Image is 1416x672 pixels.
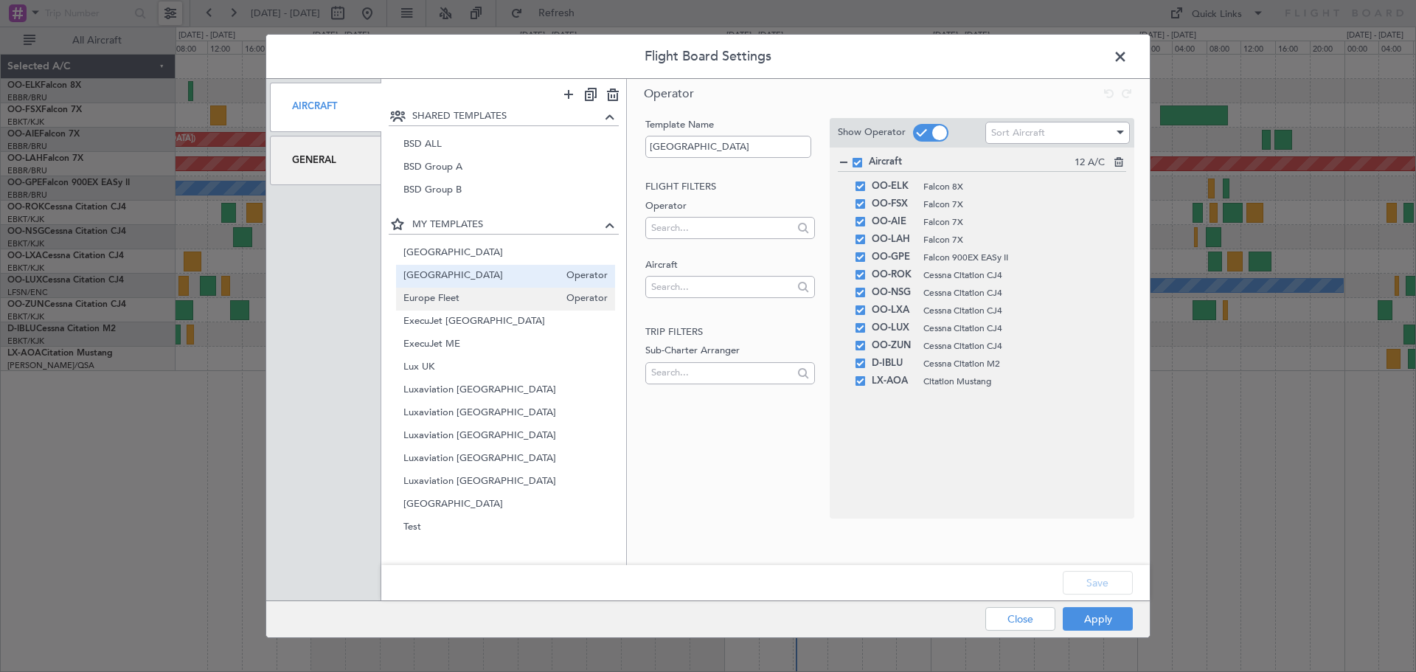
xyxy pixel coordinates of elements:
[991,126,1045,139] span: Sort Aircraft
[923,322,1112,335] span: Cessna Citation CJ4
[872,195,916,213] span: OO-FSX
[403,429,608,444] span: Luxaviation [GEOGRAPHIC_DATA]
[403,160,608,176] span: BSD Group A
[872,373,916,390] span: LX-AOA
[270,83,381,132] div: Aircraft
[923,251,1112,264] span: Falcon 900EX EASy II
[651,217,792,239] input: Search...
[403,360,608,375] span: Lux UK
[872,178,916,195] span: OO-ELK
[403,291,560,307] span: Europe Fleet
[651,276,792,298] input: Search...
[403,497,608,513] span: [GEOGRAPHIC_DATA]
[923,233,1112,246] span: Falcon 7X
[412,109,602,124] span: SHARED TEMPLATES
[923,375,1112,388] span: Citation Mustang
[1075,156,1105,170] span: 12 A/C
[872,355,916,373] span: D-IBLU
[270,136,381,185] div: General
[923,304,1112,317] span: Cessna Citation CJ4
[923,180,1112,193] span: Falcon 8X
[838,125,906,140] label: Show Operator
[559,291,608,307] span: Operator
[645,344,814,358] label: Sub-Charter Arranger
[923,286,1112,299] span: Cessna Citation CJ4
[403,137,608,153] span: BSD ALL
[645,199,814,214] label: Operator
[872,284,916,302] span: OO-NSG
[1063,607,1133,631] button: Apply
[266,35,1150,79] header: Flight Board Settings
[403,246,608,261] span: [GEOGRAPHIC_DATA]
[403,406,608,421] span: Luxaviation [GEOGRAPHIC_DATA]
[645,118,814,133] label: Template Name
[923,198,1112,211] span: Falcon 7X
[403,474,608,490] span: Luxaviation [GEOGRAPHIC_DATA]
[869,155,1075,170] span: Aircraft
[403,383,608,398] span: Luxaviation [GEOGRAPHIC_DATA]
[923,215,1112,229] span: Falcon 7X
[923,339,1112,353] span: Cessna Citation CJ4
[559,269,608,284] span: Operator
[923,357,1112,370] span: Cessna Citation M2
[872,302,916,319] span: OO-LXA
[645,180,814,195] h2: Flight filters
[872,213,916,231] span: OO-AIE
[872,319,916,337] span: OO-LUX
[923,269,1112,282] span: Cessna Citation CJ4
[403,269,560,284] span: [GEOGRAPHIC_DATA]
[985,607,1055,631] button: Close
[872,266,916,284] span: OO-ROK
[645,258,814,273] label: Aircraft
[403,451,608,467] span: Luxaviation [GEOGRAPHIC_DATA]
[645,325,814,340] h2: Trip filters
[872,231,916,249] span: OO-LAH
[403,337,608,353] span: ExecuJet ME
[403,314,608,330] span: ExecuJet [GEOGRAPHIC_DATA]
[412,218,602,232] span: MY TEMPLATES
[872,337,916,355] span: OO-ZUN
[651,361,792,384] input: Search...
[644,86,694,102] span: Operator
[872,249,916,266] span: OO-GPE
[403,183,608,198] span: BSD Group B
[403,520,608,536] span: Test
